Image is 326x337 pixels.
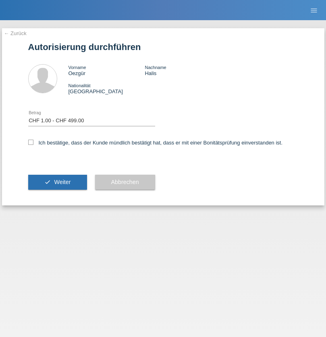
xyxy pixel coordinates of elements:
[145,65,166,70] span: Nachname
[44,179,51,185] i: check
[69,82,145,94] div: [GEOGRAPHIC_DATA]
[28,42,298,52] h1: Autorisierung durchführen
[145,64,221,76] div: Halis
[4,30,27,36] a: ← Zurück
[69,64,145,76] div: Oezgür
[306,8,322,13] a: menu
[69,83,91,88] span: Nationalität
[69,65,86,70] span: Vorname
[111,179,139,185] span: Abbrechen
[28,140,283,146] label: Ich bestätige, dass der Kunde mündlich bestätigt hat, dass er mit einer Bonitätsprüfung einversta...
[310,6,318,15] i: menu
[28,175,87,190] button: check Weiter
[54,179,71,185] span: Weiter
[95,175,155,190] button: Abbrechen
